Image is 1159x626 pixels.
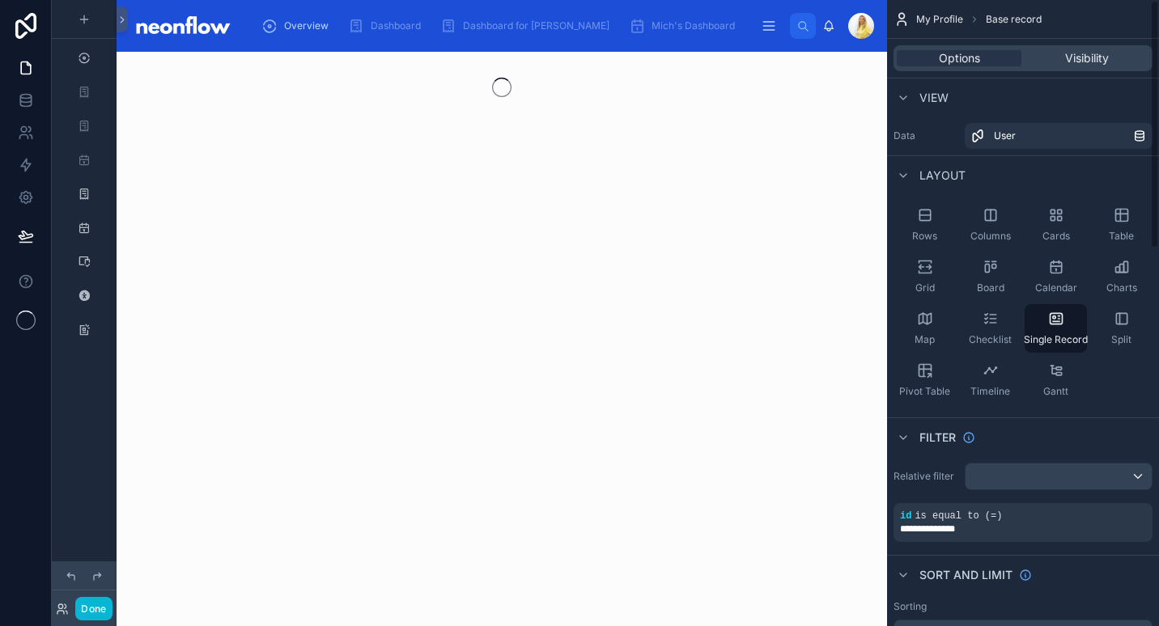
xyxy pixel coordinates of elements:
[894,356,956,404] button: Pivot Table
[894,304,956,353] button: Map
[1106,281,1137,294] span: Charts
[1090,252,1153,301] button: Charts
[894,129,958,142] label: Data
[1025,356,1087,404] button: Gantt
[977,281,1004,294] span: Board
[343,11,432,40] a: Dashboard
[894,252,956,301] button: Grid
[959,201,1021,249] button: Columns
[919,567,1013,583] span: Sort And Limit
[1043,385,1068,398] span: Gantt
[965,123,1153,149] a: User
[1090,304,1153,353] button: Split
[919,167,966,184] span: Layout
[75,597,112,620] button: Done
[969,333,1012,346] span: Checklist
[1024,333,1088,346] span: Single Record
[435,11,621,40] a: Dashboard for [PERSON_NAME]
[129,13,236,39] img: App logo
[894,470,958,483] label: Relative filter
[257,11,340,40] a: Overview
[248,8,790,44] div: scrollable content
[624,11,746,40] a: Mich's Dashboard
[1065,50,1109,66] span: Visibility
[1109,230,1134,243] span: Table
[919,429,956,446] span: Filter
[899,385,950,398] span: Pivot Table
[1111,333,1131,346] span: Split
[1042,230,1070,243] span: Cards
[1035,281,1077,294] span: Calendar
[371,19,421,32] span: Dashboard
[959,252,1021,301] button: Board
[970,230,1011,243] span: Columns
[894,201,956,249] button: Rows
[1025,201,1087,249] button: Cards
[652,19,735,32] span: Mich's Dashboard
[939,50,980,66] span: Options
[900,510,911,522] span: id
[970,385,1010,398] span: Timeline
[959,304,1021,353] button: Checklist
[284,19,329,32] span: Overview
[916,13,963,26] span: My Profile
[1025,304,1087,353] button: Single Record
[986,13,1042,26] span: Base record
[919,90,949,106] span: View
[959,356,1021,404] button: Timeline
[915,333,935,346] span: Map
[915,281,935,294] span: Grid
[1090,201,1153,249] button: Table
[1025,252,1087,301] button: Calendar
[463,19,609,32] span: Dashboard for [PERSON_NAME]
[994,129,1016,142] span: User
[915,510,1002,522] span: is equal to (=)
[912,230,937,243] span: Rows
